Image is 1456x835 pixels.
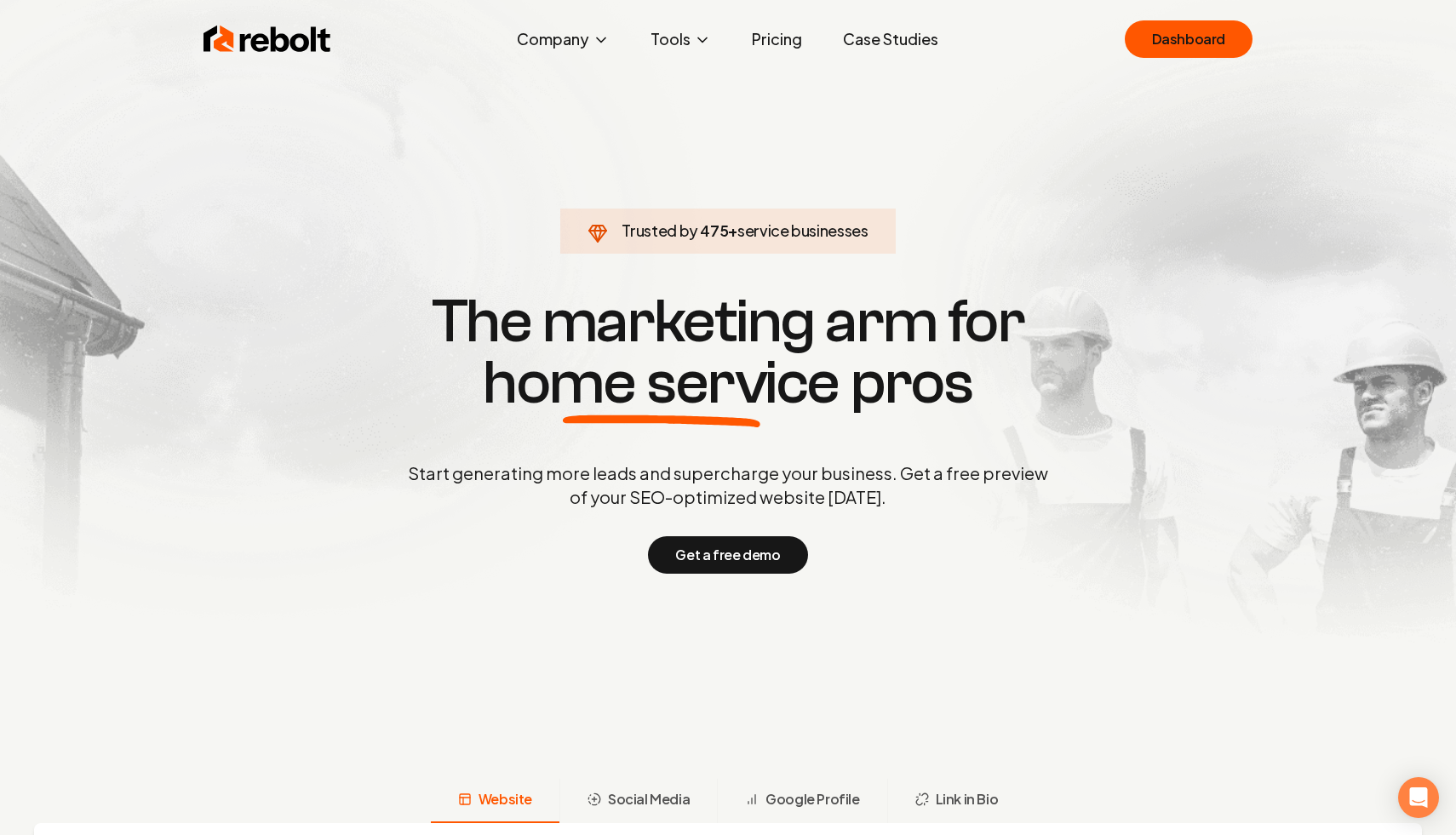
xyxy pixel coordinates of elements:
[203,22,331,56] img: Rebolt Logo
[608,789,690,809] span: Social Media
[829,22,952,56] a: Case Studies
[887,779,1026,823] button: Link in Bio
[936,789,999,809] span: Link in Bio
[700,219,728,243] span: 475
[1125,20,1253,58] a: Dashboard
[1398,777,1439,818] div: Open Intercom Messenger
[404,461,1052,509] p: Start generating more leads and supercharge your business. Get a free preview of your SEO-optimiz...
[737,220,868,240] span: service businesses
[738,22,816,56] a: Pricing
[479,789,532,809] span: Website
[483,352,840,414] span: home service
[431,779,559,823] button: Website
[559,779,717,823] button: Social Media
[637,22,725,56] button: Tools
[648,536,807,574] button: Get a free demo
[765,789,859,809] span: Google Profile
[622,220,697,240] span: Trusted by
[717,779,886,823] button: Google Profile
[728,220,737,240] span: +
[503,22,623,56] button: Company
[319,291,1137,414] h1: The marketing arm for pros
